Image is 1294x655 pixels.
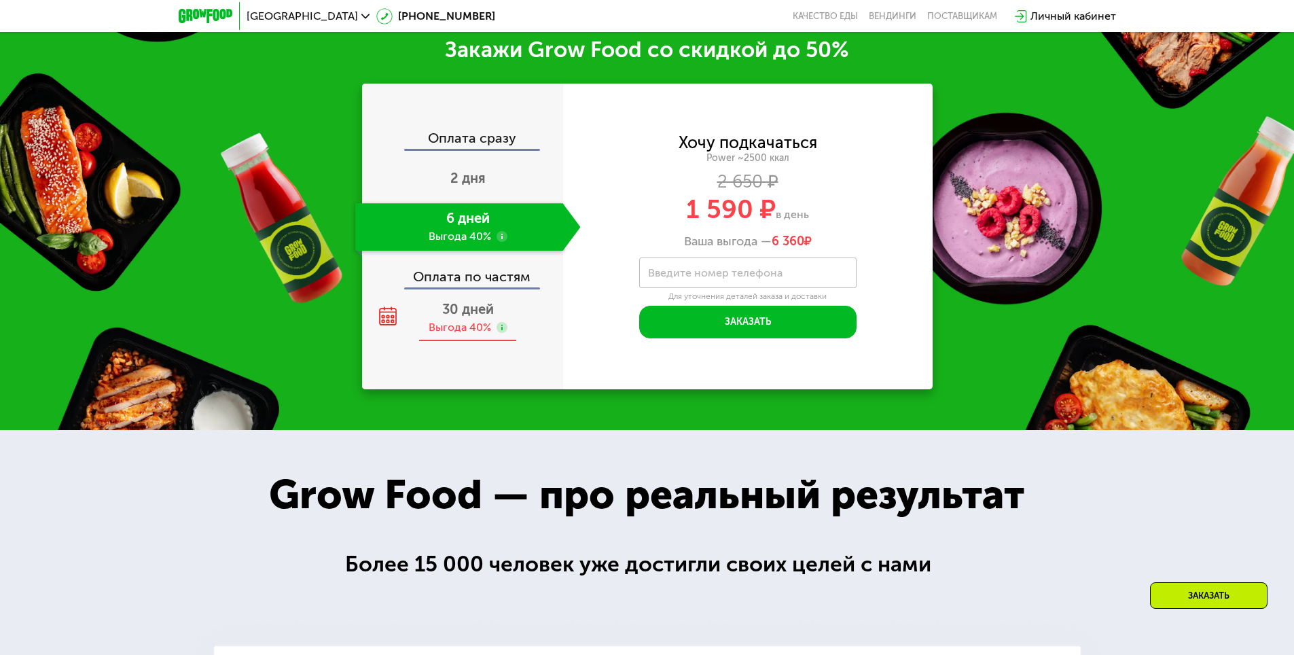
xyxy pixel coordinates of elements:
button: Заказать [639,306,857,338]
div: Power ~2500 ккал [563,152,933,164]
div: поставщикам [927,11,997,22]
div: 2 650 ₽ [563,175,933,190]
span: [GEOGRAPHIC_DATA] [247,11,358,22]
a: Качество еды [793,11,858,22]
div: Личный кабинет [1030,8,1116,24]
div: Выгода 40% [429,320,491,335]
div: Более 15 000 человек уже достигли своих целей с нами [345,548,949,581]
div: Хочу подкачаться [679,135,817,150]
span: в день [776,208,809,221]
div: Grow Food — про реальный результат [239,464,1054,525]
div: Оплата сразу [363,131,563,149]
a: Вендинги [869,11,916,22]
div: Для уточнения деталей заказа и доставки [639,291,857,302]
span: 30 дней [442,301,494,317]
span: 2 дня [450,170,486,186]
div: Оплата по частям [363,256,563,287]
div: Ваша выгода — [563,234,933,249]
span: 1 590 ₽ [686,194,776,225]
a: [PHONE_NUMBER] [376,8,495,24]
span: 6 360 [772,234,804,249]
label: Введите номер телефона [648,269,783,277]
div: Заказать [1150,582,1268,609]
span: ₽ [772,234,812,249]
